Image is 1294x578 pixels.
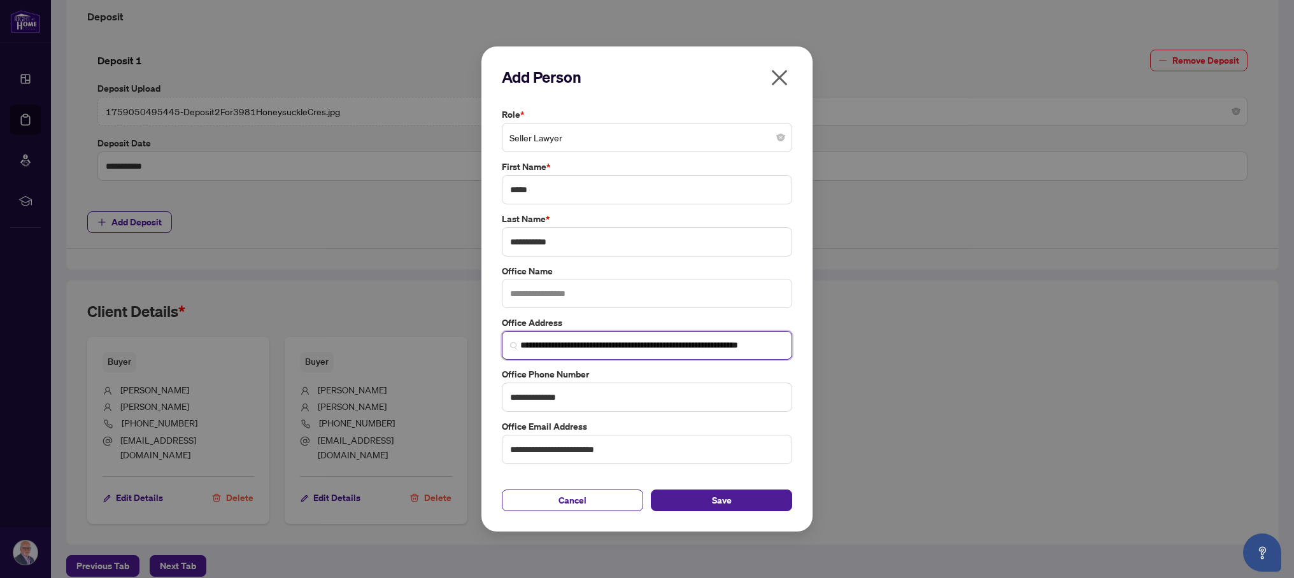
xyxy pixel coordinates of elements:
span: Save [712,490,732,511]
button: Save [651,490,792,511]
label: Office Name [502,264,792,278]
span: close-circle [777,134,785,141]
button: Cancel [502,490,643,511]
span: close [769,67,790,88]
label: Office Phone Number [502,367,792,381]
button: Open asap [1243,533,1281,572]
label: Office Email Address [502,419,792,433]
span: Seller Lawyer [509,125,785,150]
label: Role [502,108,792,122]
label: Last Name [502,212,792,226]
h2: Add Person [502,67,792,87]
label: Office Address [502,316,792,330]
img: search_icon [510,342,518,349]
label: First Name [502,160,792,174]
span: Cancel [558,490,587,511]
